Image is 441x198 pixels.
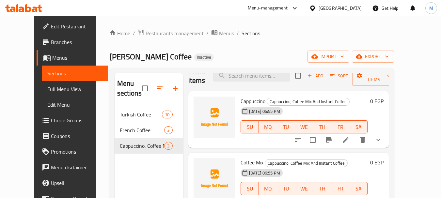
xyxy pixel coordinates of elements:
button: import [307,51,349,63]
button: WE [295,182,313,195]
h2: Menu sections [117,79,142,98]
span: Menus [52,54,102,62]
span: 3 [165,127,172,133]
a: Branches [37,34,108,50]
div: items [164,142,172,150]
a: Sections [42,66,108,81]
div: Menu-management [248,4,288,12]
nav: Menu sections [115,104,183,156]
a: Edit menu item [342,136,350,144]
span: SU [244,184,256,193]
span: MO [261,122,274,132]
span: TH [316,184,328,193]
span: Full Menu View [47,85,102,93]
button: sort-choices [290,132,306,148]
div: Turkish Coffee10 [115,107,183,122]
h6: 0 EGP [370,158,384,167]
div: Inactive [194,53,214,61]
button: Add [305,71,326,81]
a: Promotions [37,144,108,160]
h6: 0 EGP [370,97,384,106]
span: TU [280,122,292,132]
span: [DATE] 06:55 PM [246,108,283,114]
span: Sort items [326,71,352,81]
li: / [133,29,135,37]
button: show more [370,132,386,148]
div: French Coffee3 [115,122,183,138]
span: SA [352,122,365,132]
a: Restaurants management [138,29,204,38]
span: Menus [219,29,234,37]
span: Add [307,72,324,80]
span: Menu disclaimer [51,163,102,171]
span: Select all sections [138,82,152,95]
span: Sections [47,69,102,77]
div: [GEOGRAPHIC_DATA] [319,5,362,12]
span: FR [334,184,347,193]
span: Sort sections [152,81,167,96]
span: WE [298,122,310,132]
button: Branch-specific-item [321,132,337,148]
button: SU [241,182,259,195]
button: FR [331,182,349,195]
button: export [352,51,394,63]
span: French Coffee [120,126,165,134]
button: TH [313,120,331,133]
div: Cappuccino, Coffee Mix And Instant Coffee [265,159,348,167]
div: Cappuccino, Coffee Mix And Instant Coffee [267,98,350,106]
a: Edit Restaurant [37,19,108,34]
span: Promotions [51,148,102,156]
span: Upsell [51,179,102,187]
span: Manage items [357,68,391,84]
button: SA [349,182,367,195]
span: Coupons [51,132,102,140]
span: Sections [242,29,260,37]
span: TU [280,184,292,193]
a: Choice Groups [37,113,108,128]
span: Cappuccino, Coffee Mix And Instant Coffee [265,160,347,167]
span: Restaurants management [146,29,204,37]
button: MO [259,182,277,195]
span: 3 [165,143,172,149]
span: Turkish Coffee [120,111,162,118]
button: TU [277,182,295,195]
button: FR [331,120,349,133]
a: Edit Menu [42,97,108,113]
span: MO [261,184,274,193]
a: Menu disclaimer [37,160,108,175]
span: Coffee Mix [241,158,263,167]
span: Cappuccino, Coffee Mix And Instant Coffee [120,142,165,150]
span: Edit Menu [47,101,102,109]
div: Cappuccino, Coffee Mix And Instant Coffee3 [115,138,183,154]
h2: Menu items [188,66,205,85]
a: Menus [211,29,234,38]
a: Upsell [37,175,108,191]
a: Menus [37,50,108,66]
span: export [357,53,389,61]
span: Select to update [306,133,320,147]
li: / [237,29,239,37]
span: Cappuccino, Coffee Mix And Instant Coffee [267,98,349,105]
a: Home [109,29,130,37]
button: Sort [328,71,350,81]
span: 10 [162,112,172,118]
button: SA [349,120,367,133]
span: M [429,5,433,12]
nav: breadcrumb [109,29,394,38]
button: WE [295,120,313,133]
a: Full Menu View [42,81,108,97]
span: TH [316,122,328,132]
button: Manage items [352,66,396,86]
button: MO [259,120,277,133]
span: Choice Groups [51,116,102,124]
a: Coupons [37,128,108,144]
span: WE [298,184,310,193]
li: / [206,29,209,37]
span: SA [352,184,365,193]
img: Cappuccino [194,97,235,138]
span: Cappuccino [241,96,265,106]
span: FR [334,122,347,132]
